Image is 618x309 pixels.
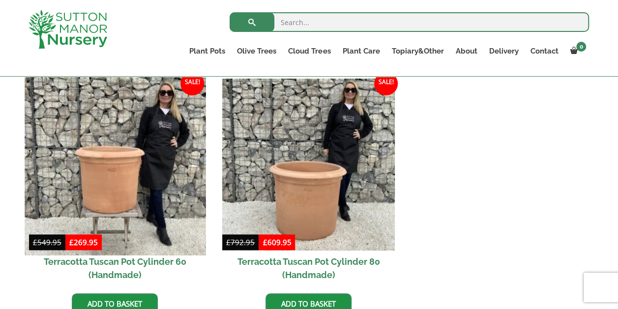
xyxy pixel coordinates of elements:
[263,237,267,247] span: £
[576,42,586,52] span: 0
[231,44,282,58] a: Olive Trees
[282,44,336,58] a: Cloud Trees
[564,44,589,58] a: 0
[25,74,206,255] img: Terracotta Tuscan Pot Cylinder 60 (Handmade)
[449,44,483,58] a: About
[263,237,291,247] bdi: 609.95
[33,237,37,247] span: £
[69,237,98,247] bdi: 269.95
[222,251,395,286] h2: Terracotta Tuscan Pot Cylinder 80 (Handmade)
[385,44,449,58] a: Topiary&Other
[29,79,202,286] a: Sale! Terracotta Tuscan Pot Cylinder 60 (Handmade)
[29,10,107,49] img: logo
[230,12,589,32] input: Search...
[336,44,385,58] a: Plant Care
[183,44,231,58] a: Plant Pots
[33,237,61,247] bdi: 549.95
[226,237,255,247] bdi: 792.95
[180,72,204,95] span: Sale!
[29,251,202,286] h2: Terracotta Tuscan Pot Cylinder 60 (Handmade)
[483,44,524,58] a: Delivery
[222,79,395,251] img: Terracotta Tuscan Pot Cylinder 80 (Handmade)
[374,72,398,95] span: Sale!
[226,237,231,247] span: £
[222,79,395,286] a: Sale! Terracotta Tuscan Pot Cylinder 80 (Handmade)
[524,44,564,58] a: Contact
[69,237,74,247] span: £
